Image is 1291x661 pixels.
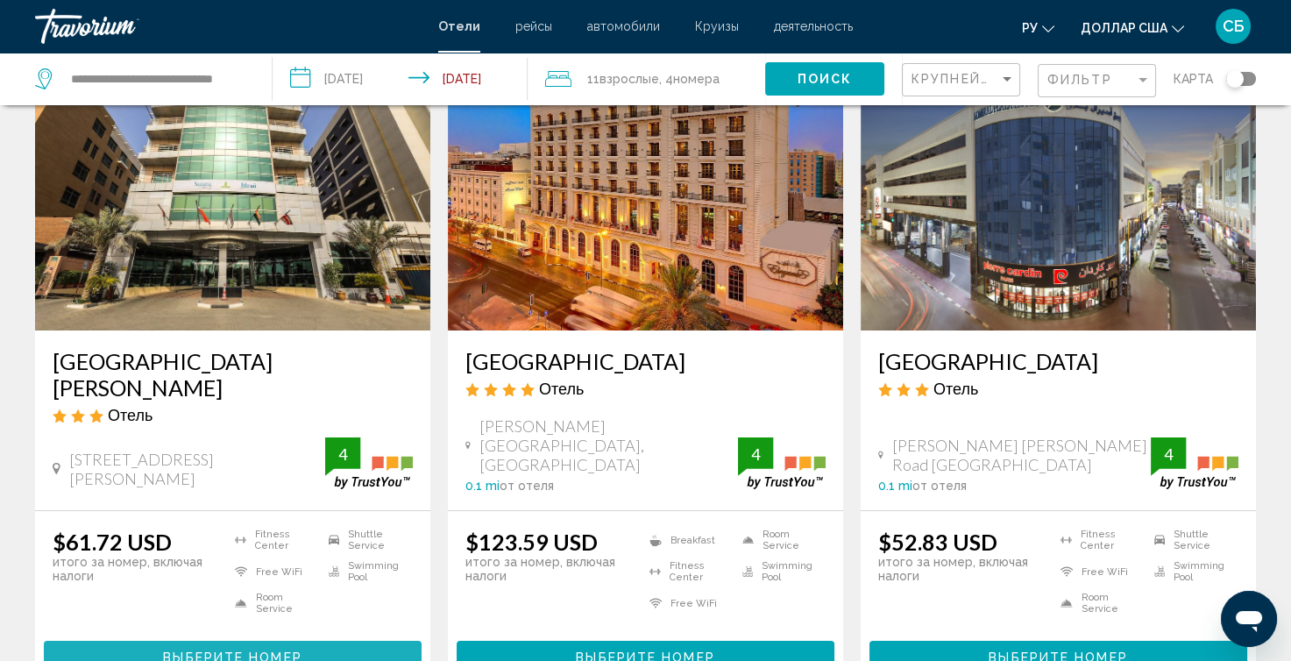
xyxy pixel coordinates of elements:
[500,479,554,493] span: от отеля
[226,560,319,583] li: Free WiFi
[320,560,413,583] li: Swimming Pool
[226,529,319,551] li: Fitness Center
[53,529,172,555] ins: $61.72 USD
[515,19,552,33] a: рейсы
[912,73,1015,88] mat-select: Sort by
[438,19,480,33] a: Отели
[53,348,413,401] a: [GEOGRAPHIC_DATA] [PERSON_NAME]
[539,379,584,398] span: Отель
[1038,63,1156,99] button: Filter
[878,479,912,493] span: 0.1 mi
[912,479,967,493] span: от отеля
[734,560,826,583] li: Swimming Pool
[1047,73,1112,87] span: Фильтр
[465,555,641,583] p: итого за номер, включая налоги
[599,72,659,86] span: Взрослые
[1223,17,1245,35] font: СБ
[738,444,773,465] div: 4
[933,379,978,398] span: Отель
[861,50,1256,330] img: Hotel image
[448,50,843,330] img: Hotel image
[738,437,826,489] img: trustyou-badge.svg
[734,529,826,551] li: Room Service
[878,529,997,555] ins: $52.83 USD
[108,405,153,424] span: Отель
[1052,529,1145,551] li: Fitness Center
[1146,560,1238,583] li: Swimming Pool
[53,405,413,424] div: 3 star Hotel
[587,19,660,33] a: автомобили
[587,67,659,91] span: 11
[1022,15,1054,40] button: Изменить язык
[641,560,733,583] li: Fitness Center
[695,19,739,33] a: Круизы
[35,50,430,330] img: Hotel image
[1221,591,1277,647] iframe: Кнопка запуска окна обмена сообщениями
[1146,529,1238,551] li: Shuttle Service
[641,592,733,615] li: Free WiFi
[479,416,738,474] span: [PERSON_NAME][GEOGRAPHIC_DATA], [GEOGRAPHIC_DATA]
[273,53,528,105] button: Check-in date: Sep 14, 2025 Check-out date: Sep 15, 2025
[878,348,1238,374] a: [GEOGRAPHIC_DATA]
[1081,21,1167,35] font: доллар США
[641,529,733,551] li: Breakfast
[465,529,598,555] ins: $123.59 USD
[35,9,421,44] a: Травориум
[1151,444,1186,465] div: 4
[465,479,500,493] span: 0.1 mi
[465,379,826,398] div: 4 star Hotel
[1052,560,1145,583] li: Free WiFi
[53,555,226,583] p: итого за номер, включая налоги
[878,555,1052,583] p: итого за номер, включая налоги
[878,379,1238,398] div: 3 star Hotel
[528,53,765,105] button: Travelers: 11 adults, 0 children
[1174,67,1213,91] span: карта
[1210,8,1256,45] button: Меню пользователя
[1052,592,1145,615] li: Room Service
[1022,21,1038,35] font: ру
[320,529,413,551] li: Shuttle Service
[659,67,720,91] span: , 4
[912,72,1121,86] span: Крупнейшие сбережения
[226,592,319,615] li: Room Service
[798,73,853,87] span: Поиск
[1081,15,1184,40] button: Изменить валюту
[673,72,720,86] span: номера
[892,436,1151,474] span: [PERSON_NAME] [PERSON_NAME] Road [GEOGRAPHIC_DATA]
[774,19,853,33] a: деятельность
[465,348,826,374] a: [GEOGRAPHIC_DATA]
[69,450,325,488] span: [STREET_ADDRESS][PERSON_NAME]
[325,444,360,465] div: 4
[325,437,413,489] img: trustyou-badge.svg
[1151,437,1238,489] img: trustyou-badge.svg
[765,62,884,95] button: Поиск
[1213,71,1256,87] button: Toggle map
